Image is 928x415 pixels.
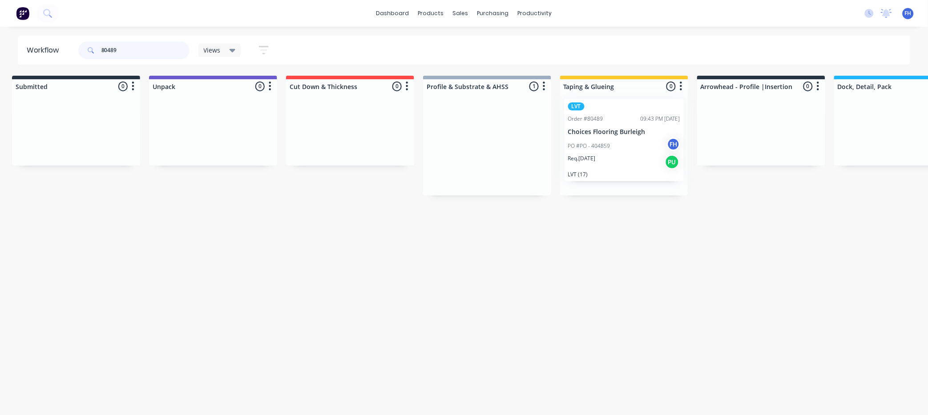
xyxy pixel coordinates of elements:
[204,45,221,55] span: Views
[372,7,414,20] a: dashboard
[448,7,473,20] div: sales
[473,7,513,20] div: purchasing
[27,45,63,56] div: Workflow
[513,7,557,20] div: productivity
[101,41,190,59] input: Search for orders...
[905,9,912,17] span: FH
[414,7,448,20] div: products
[16,7,29,20] img: Factory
